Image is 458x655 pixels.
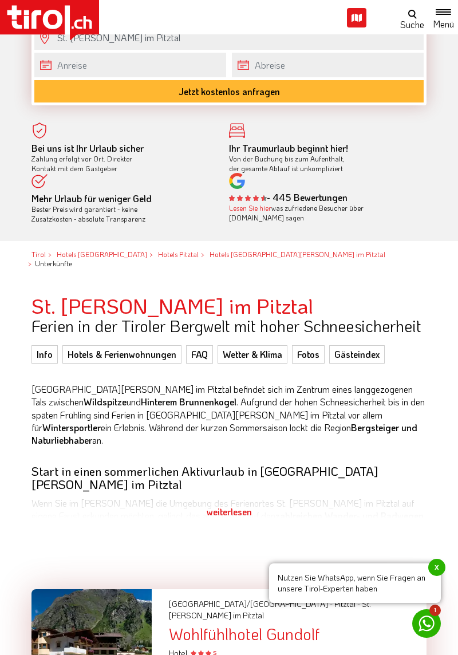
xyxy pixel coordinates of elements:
a: Gästeindex [329,345,385,364]
p: [GEOGRAPHIC_DATA][PERSON_NAME] im Pitztal befindet sich im Zentrum eines langgezogenen Tals zwisc... [31,383,427,447]
a: Wetter & Klima [218,345,287,364]
div: Wohlfühlhotel Gundolf [169,625,427,643]
div: Bester Preis wird garantiert - keine Zusatzkosten - absolute Transparenz [31,194,212,223]
strong: Hinterem Brunnenkogel [141,396,236,408]
h3: Start in einen sommerlichen Aktivurlaub in [GEOGRAPHIC_DATA][PERSON_NAME] im Pitztal [31,464,427,491]
span: Pitztal - [334,598,360,609]
p: Wenn Sie im [PERSON_NAME] die Umgebung des Ferienortes St. [PERSON_NAME] im Pitztal auf eigene Fa... [31,497,427,599]
button: Jetzt kostenlos anfragen [34,80,424,102]
span: St. [PERSON_NAME] im Pitztal [169,598,371,621]
span: Nutzen Sie WhatsApp, wenn Sie Fragen an unsere Tirol-Experten haben [269,563,441,603]
h2: St. [PERSON_NAME] im Pitztal [31,294,427,317]
a: Fotos [292,345,325,364]
button: Toggle navigation [429,7,458,29]
strong: Wintersportler [42,421,101,433]
b: - 445 Bewertungen [229,191,348,203]
div: Zahlung erfolgt vor Ort. Direkter Kontakt mit dem Gastgeber [31,144,212,173]
a: Hotels [GEOGRAPHIC_DATA] [57,250,147,259]
b: Mehr Urlaub für weniger Geld [31,192,152,204]
strong: Wildspitze [84,396,127,408]
a: Hotels Pitztal [158,250,199,259]
div: Von der Buchung bis zum Aufenthalt, der gesamte Ablauf ist unkompliziert [229,144,409,173]
h3: Ferien in der Tiroler Bergwelt mit hoher Schneesicherheit [31,317,427,335]
b: Ihr Traumurlaub beginnt hier! [229,142,348,154]
div: was zufriedene Besucher über [DOMAIN_NAME] sagen [229,203,409,223]
b: Bei uns ist Ihr Urlaub sicher [31,142,144,154]
img: google [229,173,245,189]
li: Unterkünfte [31,259,72,269]
a: 1 Nutzen Sie WhatsApp, wenn Sie Fragen an unsere Tirol-Experten habenx [412,609,441,638]
a: FAQ [186,345,213,364]
a: Lesen Sie hier [229,203,271,212]
input: Anreise [34,53,226,77]
div: weiterlesen [31,498,427,526]
span: x [428,559,445,576]
a: Hotels & Ferienwohnungen [62,345,181,364]
a: Hotels [GEOGRAPHIC_DATA][PERSON_NAME] im Pitztal [210,250,385,259]
span: [GEOGRAPHIC_DATA]/[GEOGRAPHIC_DATA] - [169,598,333,609]
strong: Bergsteiger und Naturliebhaber [31,421,417,446]
input: Abreise [232,53,424,77]
a: Tirol [31,250,46,259]
a: Info [31,345,58,364]
i: Karte öffnen [347,8,366,27]
span: 1 [429,605,441,616]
